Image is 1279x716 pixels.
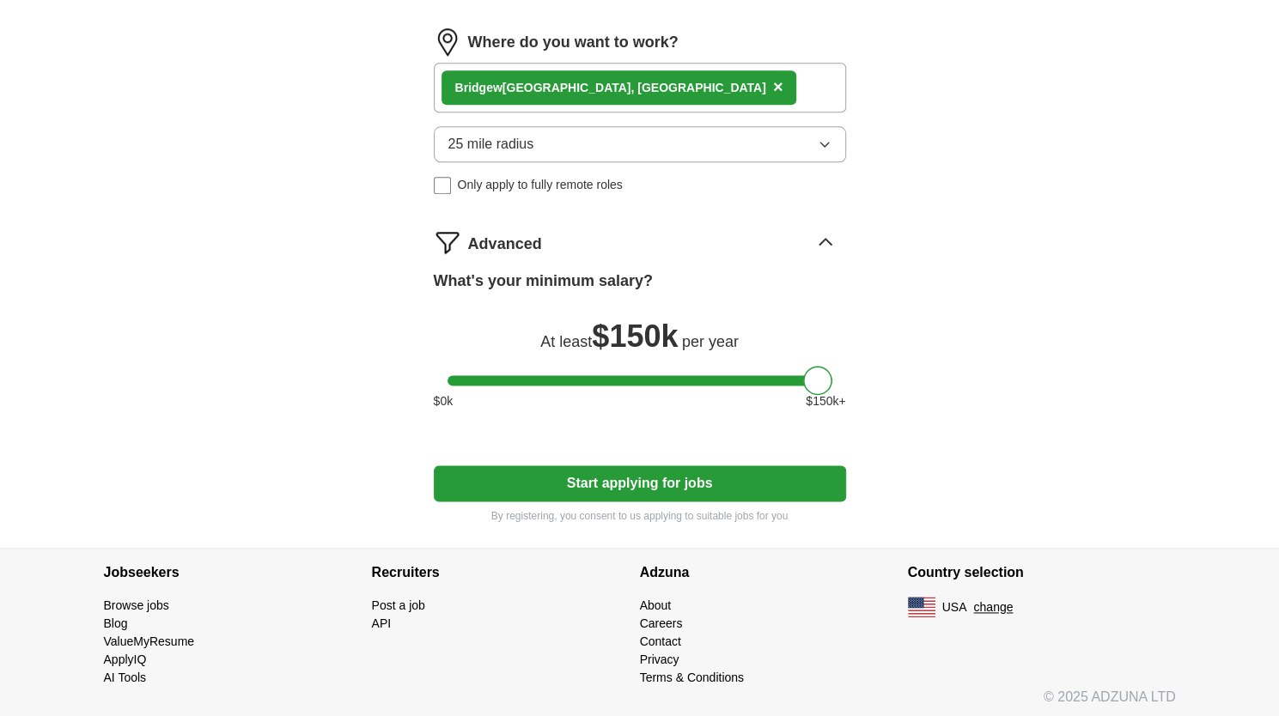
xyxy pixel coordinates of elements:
[806,392,845,410] span: $ 150 k+
[773,75,783,100] button: ×
[458,176,623,194] span: Only apply to fully remote roles
[455,81,502,94] strong: Bridgew
[434,177,451,194] input: Only apply to fully remote roles
[104,634,195,648] a: ValueMyResume
[104,598,169,612] a: Browse jobs
[434,228,461,256] img: filter
[592,319,678,354] span: $ 150k
[640,670,744,684] a: Terms & Conditions
[640,616,683,630] a: Careers
[682,333,739,350] span: per year
[448,134,534,155] span: 25 mile radius
[640,634,681,648] a: Contact
[973,598,1013,616] button: change
[908,597,935,617] img: US flag
[434,465,846,501] button: Start applying for jobs
[104,670,147,684] a: AI Tools
[468,233,542,256] span: Advanced
[468,31,679,54] label: Where do you want to work?
[372,616,392,630] a: API
[104,616,128,630] a: Blog
[434,28,461,56] img: location.png
[773,77,783,96] span: ×
[455,79,766,97] div: [GEOGRAPHIC_DATA], [GEOGRAPHIC_DATA]
[434,508,846,524] p: By registering, you consent to us applying to suitable jobs for you
[372,598,425,612] a: Post a job
[104,652,147,666] a: ApplyIQ
[640,652,679,666] a: Privacy
[434,270,653,293] label: What's your minimum salary?
[640,598,672,612] a: About
[434,126,846,162] button: 25 mile radius
[942,598,967,616] span: USA
[908,549,1176,597] h4: Country selection
[540,333,592,350] span: At least
[434,392,454,410] span: $ 0 k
